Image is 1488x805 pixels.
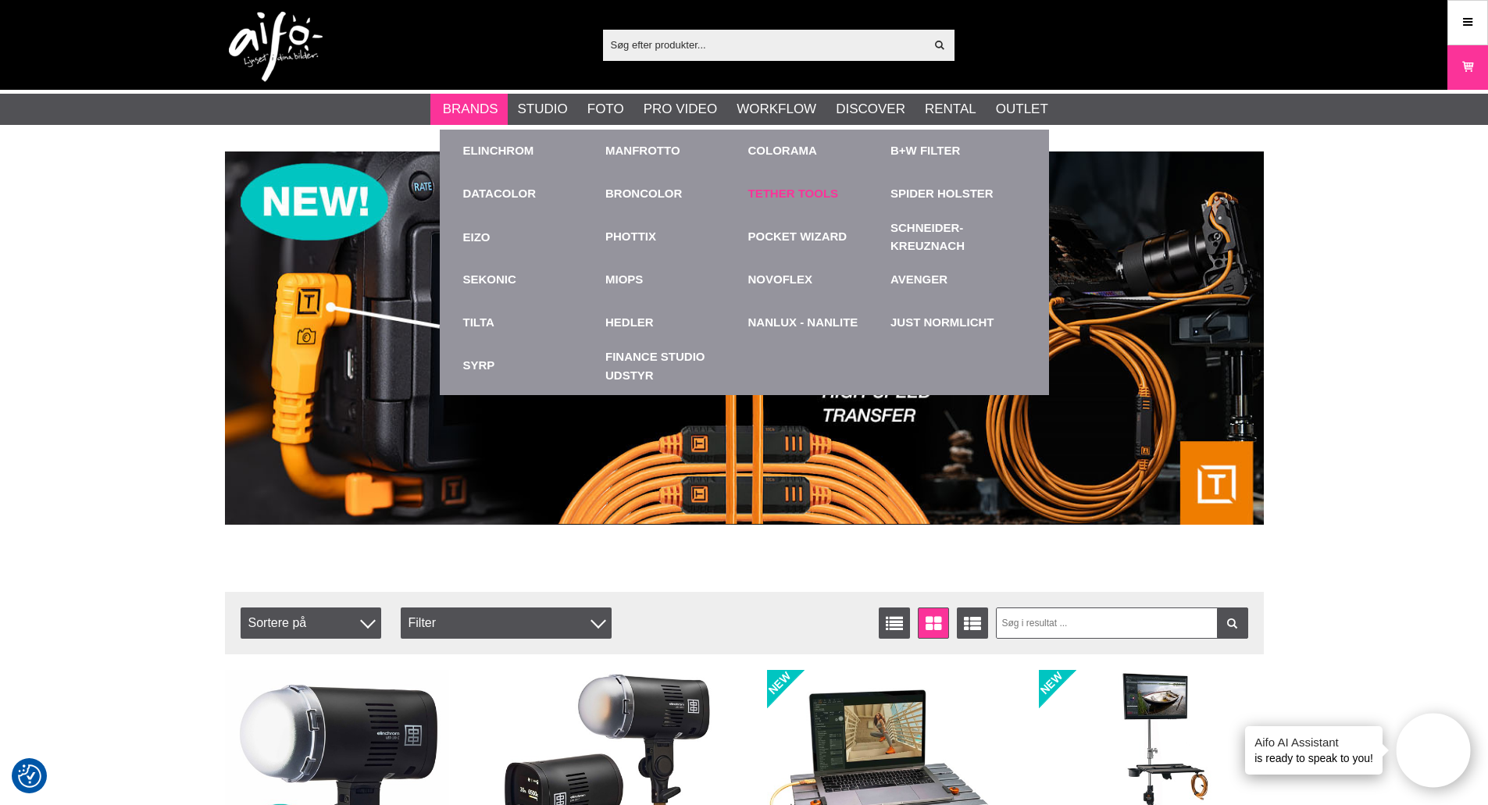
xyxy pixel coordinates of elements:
a: Novoflex [748,271,813,289]
div: is ready to speak to you! [1245,726,1383,775]
a: Phottix [605,228,656,246]
img: logo.png [229,12,323,82]
a: Datacolor [463,185,537,203]
a: Foto [587,99,624,119]
a: EIZO [463,215,598,258]
a: Syrp [463,357,495,375]
a: TILTA [463,314,494,332]
a: Pro Video [644,99,717,119]
a: Brands [443,99,498,119]
a: Outlet [996,99,1048,119]
a: Sekonic [463,271,516,289]
a: Pocket Wizard [748,228,847,246]
a: Vis liste [879,607,910,639]
button: Samtykkepræferencer [18,762,41,790]
h4: Aifo AI Assistant [1254,734,1373,750]
a: Udvid liste [957,607,988,639]
input: Søg efter produkter... [603,33,926,56]
a: Discover [836,99,905,119]
input: Søg i resultat ... [996,607,1248,639]
span: Sortere på [241,607,381,639]
img: Revisit consent button [18,764,41,788]
a: Workflow [737,99,816,119]
a: Manfrotto [605,142,680,160]
a: MIOPS [605,271,643,289]
a: Spider Holster [890,185,994,203]
div: Filter [401,607,612,639]
a: Studio [518,99,568,119]
a: Just Normlicht [890,314,994,332]
img: Annonce:001 banner-header-tpoptima1390x500.jpg [225,151,1264,525]
a: Filtrer [1217,607,1248,639]
a: Tether Tools [748,185,839,203]
a: Elinchrom [463,142,534,160]
a: Finance Studio Udstyr [605,344,740,387]
a: B+W Filter [890,142,960,160]
a: Vinduevisning [918,607,949,639]
a: Schneider-Kreuznach [890,219,1026,255]
a: Hedler [605,314,654,332]
a: Colorama [748,142,817,160]
a: Rental [925,99,976,119]
a: Broncolor [605,185,682,203]
a: Nanlux - Nanlite [748,314,858,332]
a: Avenger [890,271,947,289]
